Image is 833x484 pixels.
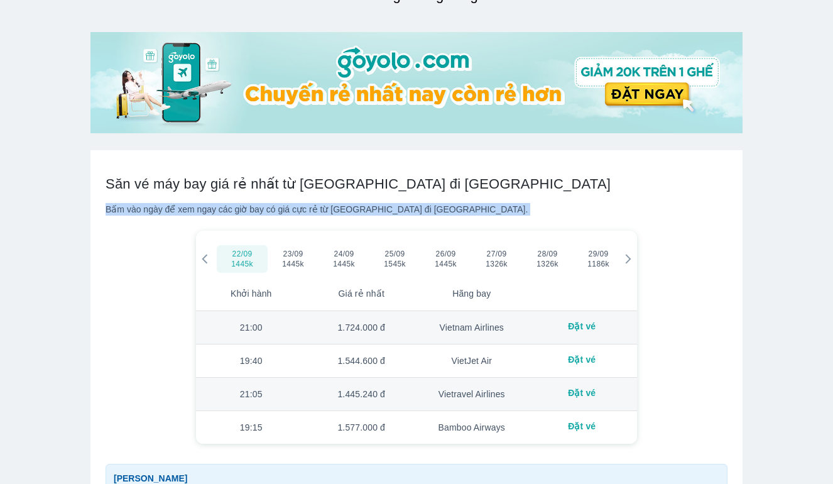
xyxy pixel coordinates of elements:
[589,249,609,259] span: 29/09
[427,388,517,400] div: Vietravel Airlines
[232,249,253,259] span: 22/09
[427,355,517,367] div: VietJet Air
[538,249,558,259] span: 28/09
[537,388,628,398] div: Đặt vé
[106,203,727,216] div: Bấm vào ngày để xem ngay các giờ bay có giá cực rẻ từ [GEOGRAPHIC_DATA] đi [GEOGRAPHIC_DATA].
[530,259,565,269] span: 1326k
[580,259,616,269] span: 1186k
[224,259,260,269] span: 1445k
[377,259,413,269] span: 1545k
[196,411,307,444] td: 19:15
[427,421,517,434] div: Bamboo Airways
[196,344,307,378] td: 19:40
[537,321,628,331] div: Đặt vé
[90,32,743,133] img: banner-home
[479,259,514,269] span: 1326k
[326,259,362,269] span: 1445k
[428,259,464,269] span: 1445k
[385,249,405,259] span: 25/09
[196,277,307,311] th: Khởi hành
[416,277,527,311] th: Hãng bay
[275,259,311,269] span: 1445k
[537,355,628,365] div: Đặt vé
[427,321,517,334] div: Vietnam Airlines
[436,249,456,259] span: 26/09
[283,249,303,259] span: 23/09
[307,344,417,378] td: 1.544.600 đ
[334,249,354,259] span: 24/09
[307,277,417,311] th: Giá rẻ nhất
[196,311,307,344] td: 21:00
[106,175,727,193] h2: Săn vé máy bay giá rẻ nhất từ [GEOGRAPHIC_DATA] đi [GEOGRAPHIC_DATA]
[487,249,507,259] span: 27/09
[307,311,417,344] td: 1.724.000 đ
[537,421,628,431] div: Đặt vé
[307,411,417,444] td: 1.577.000 đ
[196,378,307,411] td: 21:05
[307,378,417,411] td: 1.445.240 đ
[196,277,637,444] table: simple table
